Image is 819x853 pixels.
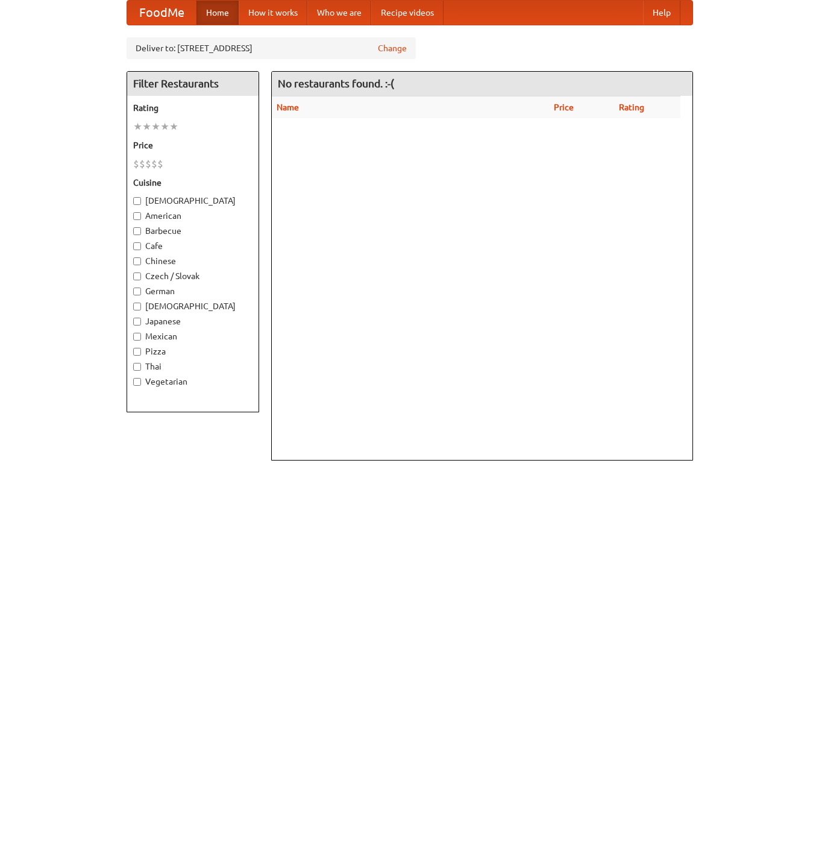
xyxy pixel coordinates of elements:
[643,1,680,25] a: Help
[133,378,141,386] input: Vegetarian
[277,102,299,112] a: Name
[133,376,253,388] label: Vegetarian
[151,120,160,133] li: ★
[278,78,394,89] ng-pluralize: No restaurants found. :-(
[133,210,253,222] label: American
[133,270,253,282] label: Czech / Slovak
[133,285,253,297] label: German
[127,1,196,25] a: FoodMe
[133,315,253,327] label: Japanese
[133,212,141,220] input: American
[127,37,416,59] div: Deliver to: [STREET_ADDRESS]
[133,257,141,265] input: Chinese
[239,1,307,25] a: How it works
[619,102,644,112] a: Rating
[196,1,239,25] a: Home
[133,120,142,133] li: ★
[133,345,253,357] label: Pizza
[133,177,253,189] h5: Cuisine
[139,157,145,171] li: $
[127,72,259,96] h4: Filter Restaurants
[133,195,253,207] label: [DEMOGRAPHIC_DATA]
[157,157,163,171] li: $
[133,300,253,312] label: [DEMOGRAPHIC_DATA]
[160,120,169,133] li: ★
[371,1,444,25] a: Recipe videos
[133,330,253,342] label: Mexican
[133,139,253,151] h5: Price
[142,120,151,133] li: ★
[133,333,141,341] input: Mexican
[133,242,141,250] input: Cafe
[133,303,141,310] input: [DEMOGRAPHIC_DATA]
[133,227,141,235] input: Barbecue
[133,197,141,205] input: [DEMOGRAPHIC_DATA]
[554,102,574,112] a: Price
[169,120,178,133] li: ★
[378,42,407,54] a: Change
[133,272,141,280] input: Czech / Slovak
[133,225,253,237] label: Barbecue
[133,255,253,267] label: Chinese
[145,157,151,171] li: $
[307,1,371,25] a: Who we are
[133,288,141,295] input: German
[133,157,139,171] li: $
[133,360,253,373] label: Thai
[133,318,141,326] input: Japanese
[133,348,141,356] input: Pizza
[133,102,253,114] h5: Rating
[151,157,157,171] li: $
[133,240,253,252] label: Cafe
[133,363,141,371] input: Thai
